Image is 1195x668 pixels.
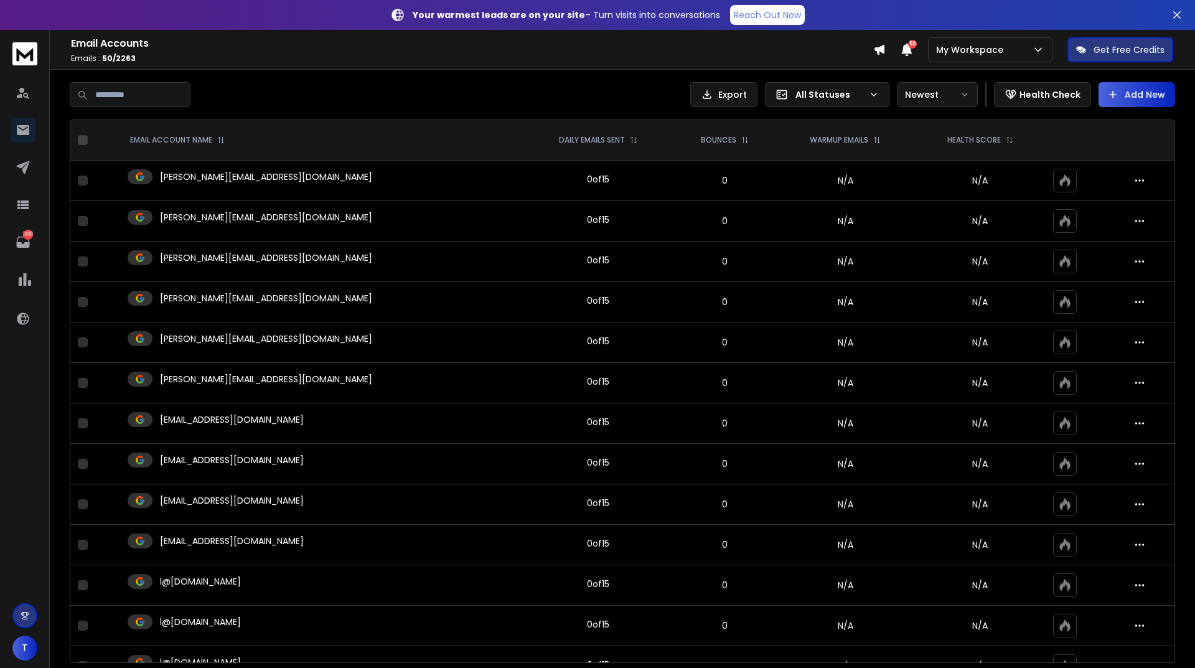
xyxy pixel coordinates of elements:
td: N/A [776,606,914,646]
p: N/A [922,174,1038,187]
p: N/A [922,336,1038,349]
td: N/A [776,282,914,322]
button: Export [690,82,757,107]
p: Get Free Credits [1094,44,1165,56]
button: Get Free Credits [1067,37,1173,62]
p: 1461 [23,230,33,240]
button: Add New [1099,82,1175,107]
p: [PERSON_NAME][EMAIL_ADDRESS][DOMAIN_NAME] [160,332,372,345]
p: 0 [680,539,769,551]
div: 0 of 15 [587,416,609,428]
a: Reach Out Now [730,5,805,25]
p: 0 [680,579,769,591]
td: N/A [776,363,914,403]
div: 0 of 15 [587,254,609,266]
p: [PERSON_NAME][EMAIL_ADDRESS][DOMAIN_NAME] [160,252,372,264]
span: 50 / 2263 [102,53,136,64]
p: 0 [680,215,769,227]
p: [PERSON_NAME][EMAIL_ADDRESS][DOMAIN_NAME] [160,292,372,304]
p: l@[DOMAIN_NAME] [160,575,241,588]
p: [PERSON_NAME][EMAIL_ADDRESS][DOMAIN_NAME] [160,211,372,223]
div: 0 of 15 [587,497,609,509]
p: Health Check [1019,88,1080,101]
p: 0 [680,174,769,187]
p: N/A [922,417,1038,430]
div: 0 of 15 [587,375,609,388]
p: N/A [922,215,1038,227]
a: 1461 [11,230,35,255]
p: N/A [922,377,1038,389]
div: 0 of 15 [587,173,609,186]
p: BOUNCES [701,135,736,145]
p: N/A [922,539,1038,551]
td: N/A [776,565,914,606]
td: N/A [776,403,914,444]
p: HEALTH SCORE [947,135,1001,145]
p: My Workspace [936,44,1008,56]
p: 0 [680,498,769,510]
p: N/A [922,458,1038,470]
img: logo [12,42,37,65]
p: 0 [680,255,769,268]
button: T [12,636,37,661]
p: [PERSON_NAME][EMAIL_ADDRESS][DOMAIN_NAME] [160,373,372,385]
p: [EMAIL_ADDRESS][DOMAIN_NAME] [160,494,304,507]
div: 0 of 15 [587,618,609,631]
td: N/A [776,525,914,565]
td: N/A [776,242,914,282]
div: 0 of 15 [587,578,609,590]
div: EMAIL ACCOUNT NAME [130,135,225,145]
p: N/A [922,498,1038,510]
p: – Turn visits into conversations [413,9,720,21]
p: 0 [680,336,769,349]
p: N/A [922,255,1038,268]
p: l@[DOMAIN_NAME] [160,616,241,628]
button: Newest [897,82,978,107]
p: All Statuses [795,88,864,101]
td: N/A [776,444,914,484]
p: 0 [680,377,769,389]
div: 0 of 15 [587,456,609,469]
td: N/A [776,484,914,525]
p: WARMUP EMAILS [810,135,868,145]
button: Health Check [994,82,1091,107]
p: Reach Out Now [734,9,801,21]
p: [EMAIL_ADDRESS][DOMAIN_NAME] [160,454,304,466]
p: [PERSON_NAME][EMAIL_ADDRESS][DOMAIN_NAME] [160,171,372,183]
td: N/A [776,201,914,242]
strong: Your warmest leads are on your site [413,9,585,21]
h1: Email Accounts [71,36,873,51]
p: N/A [922,579,1038,591]
div: 0 of 15 [587,537,609,550]
p: Emails : [71,54,873,64]
div: 0 of 15 [587,335,609,347]
p: 0 [680,619,769,632]
div: 0 of 15 [587,214,609,226]
p: [EMAIL_ADDRESS][DOMAIN_NAME] [160,413,304,426]
div: 0 of 15 [587,294,609,307]
p: DAILY EMAILS SENT [559,135,625,145]
td: N/A [776,322,914,363]
p: 0 [680,417,769,430]
td: N/A [776,161,914,201]
p: 0 [680,458,769,470]
p: N/A [922,619,1038,632]
p: [EMAIL_ADDRESS][DOMAIN_NAME] [160,535,304,547]
p: N/A [922,296,1038,308]
p: 0 [680,296,769,308]
span: 50 [908,40,917,49]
